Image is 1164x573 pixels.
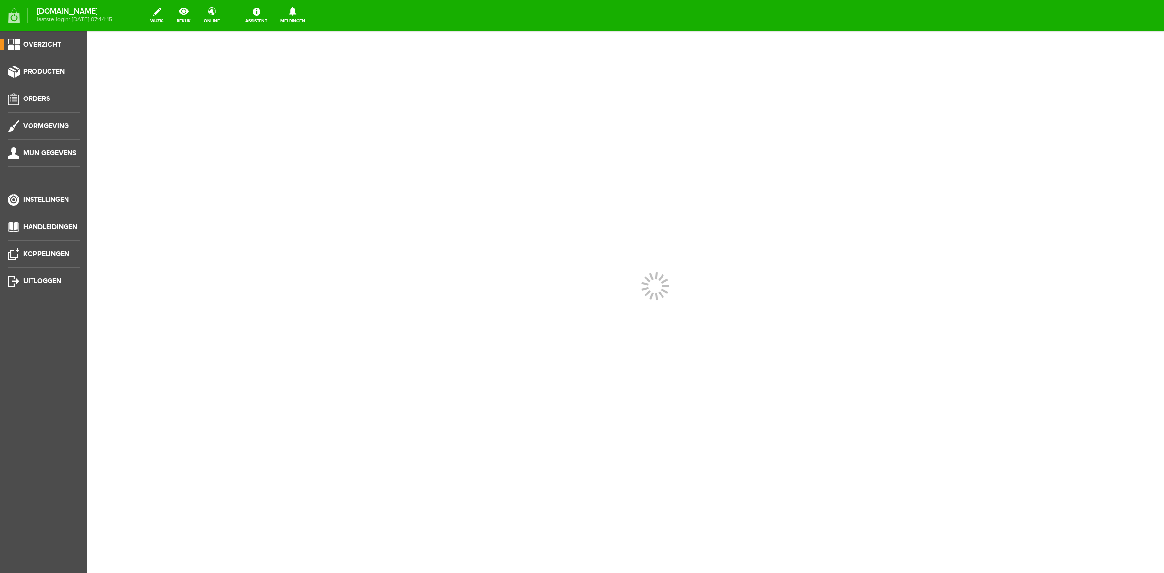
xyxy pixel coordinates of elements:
strong: [DOMAIN_NAME] [37,9,112,14]
span: Koppelingen [23,250,69,258]
span: Handleidingen [23,223,77,231]
a: Meldingen [275,5,311,26]
a: wijzig [145,5,169,26]
span: Uitloggen [23,277,61,285]
span: Producten [23,67,65,76]
span: Mijn gegevens [23,149,76,157]
span: Orders [23,95,50,103]
span: laatste login: [DATE] 07:44:15 [37,17,112,22]
a: online [198,5,226,26]
span: Overzicht [23,40,61,49]
span: Vormgeving [23,122,69,130]
a: Assistent [240,5,273,26]
span: Instellingen [23,196,69,204]
a: bekijk [171,5,196,26]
